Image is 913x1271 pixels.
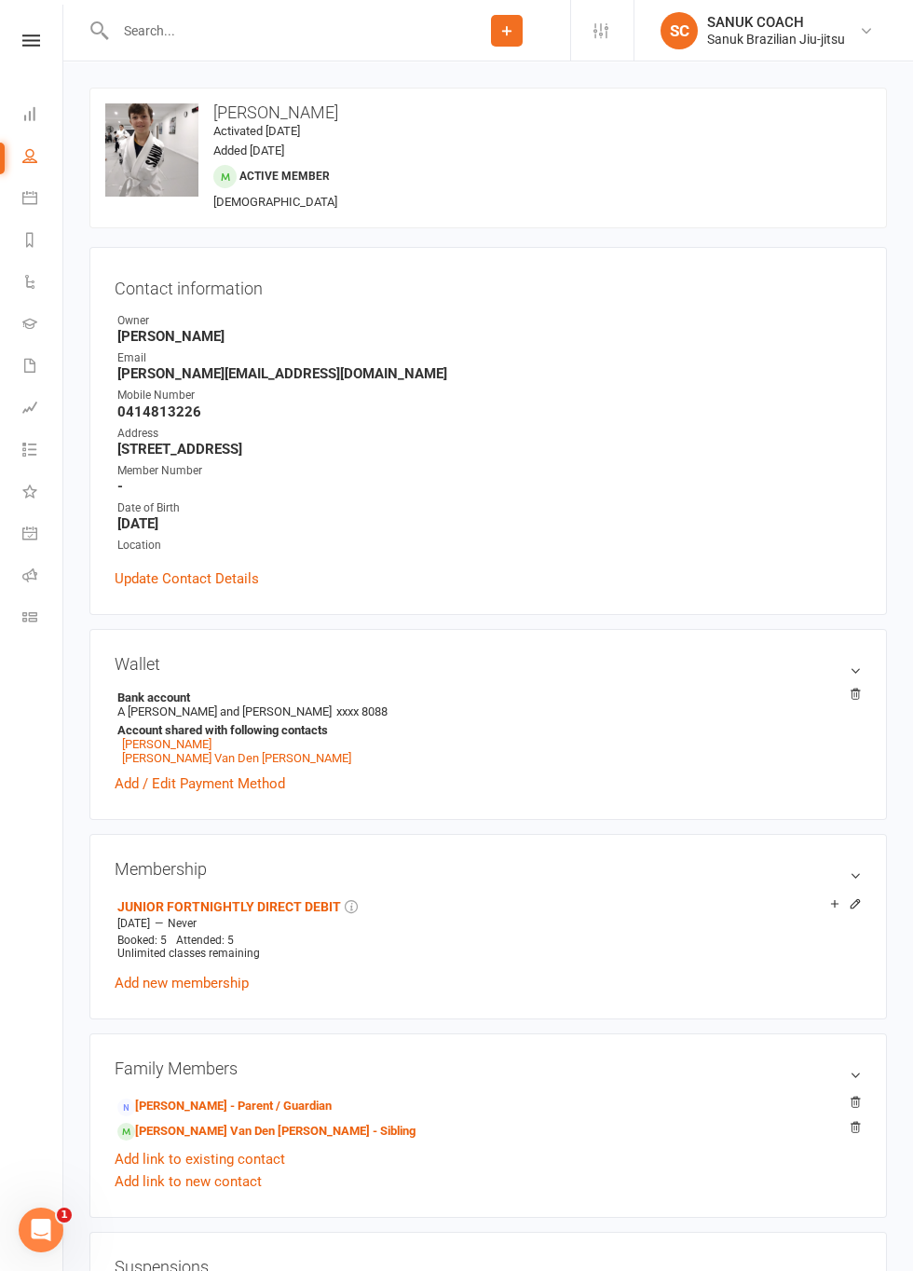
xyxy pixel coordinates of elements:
[117,690,852,704] strong: Bank account
[117,425,862,443] div: Address
[117,499,862,517] div: Date of Birth
[115,567,259,590] a: Update Contact Details
[117,403,862,420] strong: 0414813226
[117,478,862,495] strong: -
[213,195,337,209] span: [DEMOGRAPHIC_DATA]
[117,387,862,404] div: Mobile Number
[115,688,862,768] li: A [PERSON_NAME] and [PERSON_NAME]
[661,12,698,49] div: SC
[57,1208,72,1223] span: 1
[115,772,285,795] a: Add / Edit Payment Method
[213,143,284,157] time: Added [DATE]
[22,556,64,598] a: Roll call kiosk mode
[707,14,845,31] div: SANUK COACH
[117,441,862,458] strong: [STREET_ADDRESS]
[22,514,64,556] a: General attendance kiosk mode
[110,18,443,44] input: Search...
[707,31,845,48] div: Sanuk Brazilian Jiu-jitsu
[122,751,351,765] a: [PERSON_NAME] Van Den [PERSON_NAME]
[115,859,862,879] h3: Membership
[117,462,862,480] div: Member Number
[115,1170,262,1193] a: Add link to new contact
[117,934,167,947] span: Booked: 5
[117,1122,416,1141] a: [PERSON_NAME] Van Den [PERSON_NAME] - Sibling
[115,272,862,298] h3: Contact information
[117,899,341,914] a: JUNIOR FORTNIGHTLY DIRECT DEBIT
[22,179,64,221] a: Calendar
[22,598,64,640] a: Class kiosk mode
[117,723,852,737] strong: Account shared with following contacts
[117,537,862,554] div: Location
[115,975,249,991] a: Add new membership
[19,1208,63,1252] iframe: Intercom live chat
[22,389,64,430] a: Assessments
[117,349,862,367] div: Email
[105,103,198,197] img: image1757314489.png
[122,737,211,751] a: [PERSON_NAME]
[176,934,234,947] span: Attended: 5
[22,137,64,179] a: People
[117,515,862,532] strong: [DATE]
[117,1097,332,1116] a: [PERSON_NAME] - Parent / Guardian
[115,654,862,674] h3: Wallet
[117,947,260,960] span: Unlimited classes remaining
[213,124,300,138] time: Activated [DATE]
[117,917,150,930] span: [DATE]
[117,328,862,345] strong: [PERSON_NAME]
[22,472,64,514] a: What's New
[22,95,64,137] a: Dashboard
[115,1148,285,1170] a: Add link to existing contact
[115,1059,862,1078] h3: Family Members
[117,365,862,382] strong: [PERSON_NAME][EMAIL_ADDRESS][DOMAIN_NAME]
[168,917,197,930] span: Never
[117,312,862,330] div: Owner
[336,704,388,718] span: xxxx 8088
[239,170,330,183] span: Active member
[22,221,64,263] a: Reports
[105,103,871,122] h3: [PERSON_NAME]
[113,916,862,931] div: —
